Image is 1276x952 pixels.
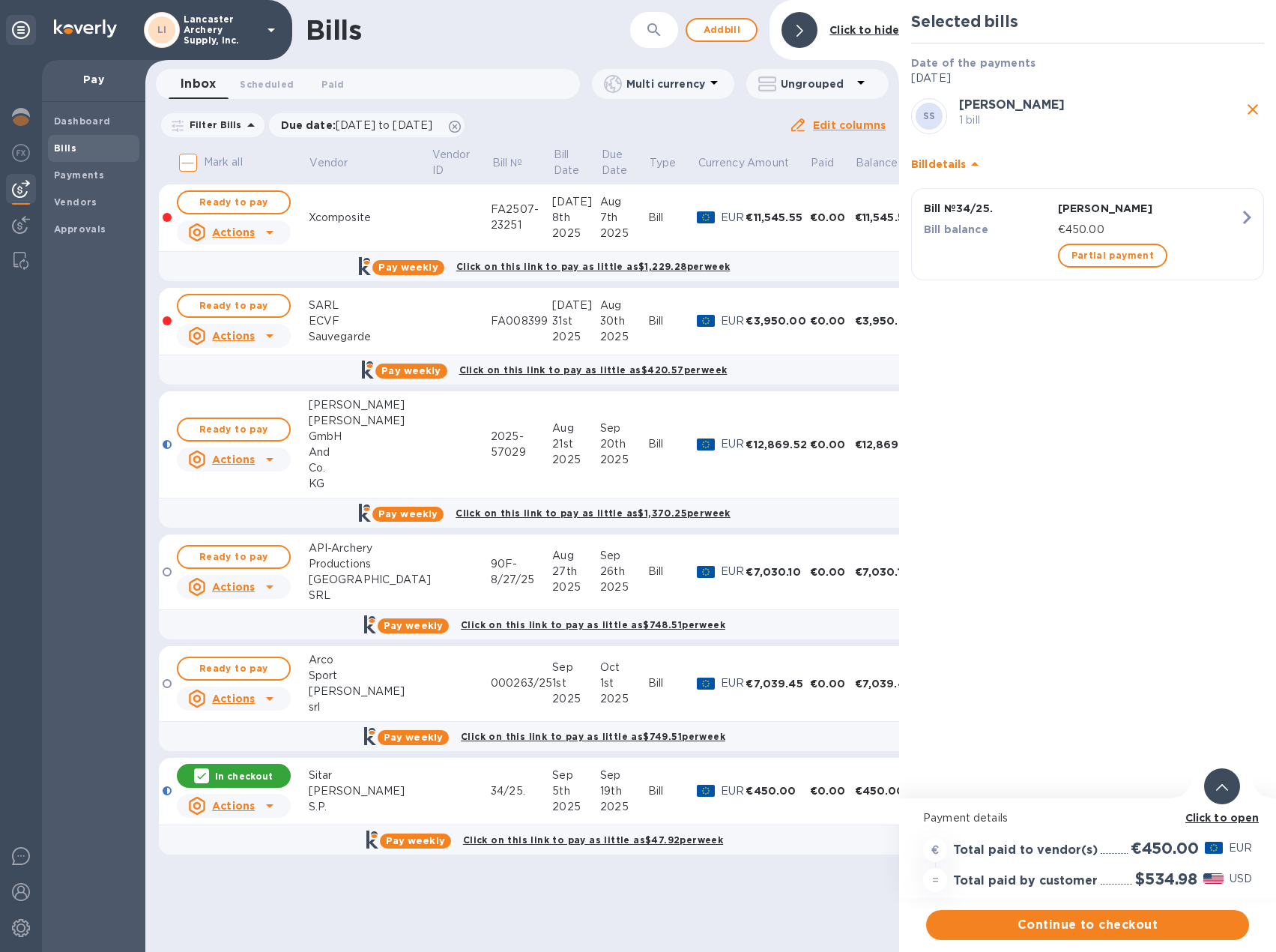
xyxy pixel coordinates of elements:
div: Sep [600,421,648,436]
b: Date of the payments [911,57,1035,69]
span: Ready to pay [190,297,277,315]
div: €0.00 [810,210,855,225]
div: Sep [552,660,600,675]
div: 2025 [552,226,600,241]
b: Click on this link to pay as little as $1,370.25 per week [456,507,731,519]
b: Click on this link to pay as little as $748.51 per week [461,619,725,630]
p: Multi currency [626,76,705,91]
div: €450.00 [746,783,809,798]
h2: €450.00 [1131,839,1199,858]
div: Oct [600,660,648,675]
div: Arco [309,652,431,668]
div: Bill [648,783,697,799]
h2: Selected bills [911,12,1264,31]
div: €3,950.00 [746,313,809,328]
p: Bill № [492,155,523,171]
div: Unpin categories [6,15,36,45]
p: USD [1230,871,1252,887]
b: Dashboard [54,115,111,127]
b: SS [923,110,936,121]
button: Ready to pay [177,657,291,681]
div: Co. [309,460,431,476]
p: Ungrouped [781,76,852,91]
span: Paid [811,155,853,171]
div: 21st [552,436,600,452]
div: €3,950.00 [855,313,919,328]
div: GmbH [309,429,431,445]
b: Payments [54,169,104,181]
p: [PERSON_NAME] [1058,201,1239,216]
div: Aug [552,548,600,564]
button: Addbill [686,18,758,42]
div: 2025-57029 [491,429,552,460]
div: €0.00 [810,783,855,798]
div: 20th [600,436,648,452]
h1: Bills [306,14,361,46]
p: EUR [721,436,746,452]
h2: $534.98 [1135,870,1197,888]
h3: Total paid by customer [953,874,1098,888]
div: Bill [648,675,697,691]
div: €7,030.10 [855,564,919,579]
p: Pay [54,72,133,87]
div: KG [309,476,431,492]
b: Click on this link to pay as little as $47.92 per week [463,834,723,846]
p: EUR [1229,840,1252,856]
u: Actions [212,454,255,466]
div: 34/25. [491,783,552,799]
div: €12,869.52 [855,437,919,452]
b: Bills [54,142,76,154]
p: Amount [747,155,789,171]
div: €11,545.55 [855,210,919,225]
div: 8th [552,210,600,226]
u: Actions [212,581,255,593]
span: Paid [321,76,344,92]
p: Balance [856,155,898,171]
h3: Total paid to vendor(s) [953,843,1098,858]
div: Aug [600,298,648,313]
b: Pay weekly [384,732,443,743]
b: Click to open [1185,812,1260,824]
div: €7,039.45 [855,676,919,691]
div: 90F-8/27/25 [491,556,552,588]
span: Partial payment [1071,247,1154,265]
button: Continue to checkout [926,910,1249,940]
div: €7,030.10 [746,564,809,579]
p: Bill balance [924,222,1052,237]
div: [DATE] [552,194,600,210]
div: Bill [648,564,697,579]
span: Ready to pay [190,193,277,211]
div: SRL [309,588,431,603]
p: EUR [721,783,746,799]
div: 2025 [552,329,600,345]
span: Scheduled [240,76,294,92]
u: Actions [212,800,255,812]
b: Bill details [911,158,966,170]
b: Approvals [54,223,106,235]
u: Actions [212,226,255,238]
div: [PERSON_NAME] [309,783,431,799]
span: Due Date [602,147,647,178]
div: 2025 [600,579,648,595]
p: 1 bill [959,112,1242,128]
div: SARL [309,298,431,313]
span: Ready to pay [190,660,277,678]
div: 000263/25 [491,675,552,691]
p: [DATE] [911,70,1264,86]
img: Logo [54,19,117,37]
div: Bill [648,313,697,329]
b: Pay weekly [378,262,438,273]
div: Bill [648,210,697,226]
p: €450.00 [1058,222,1239,238]
u: Edit columns [813,119,886,131]
span: Currency [698,155,745,171]
div: FA008399 [491,313,552,329]
strong: € [931,844,939,856]
button: Ready to pay [177,294,291,318]
div: 27th [552,564,600,579]
div: €11,545.55 [746,210,809,225]
span: Amount [747,155,808,171]
div: 30th [600,313,648,329]
span: Bill № [492,155,542,171]
span: Type [650,155,696,171]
